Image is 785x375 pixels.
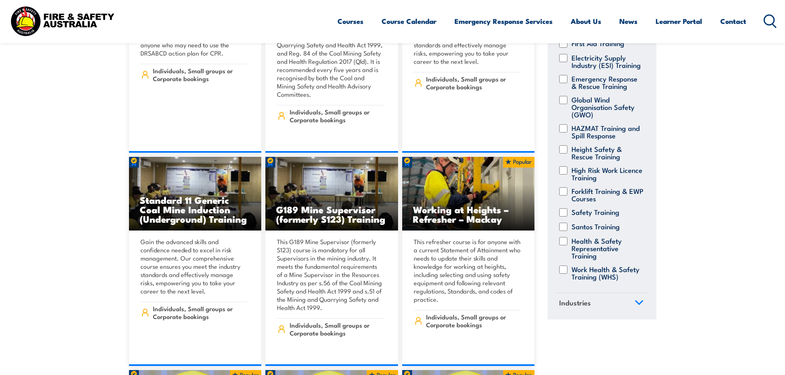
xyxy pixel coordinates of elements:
[572,124,644,139] label: HAZMAT Training and Spill Response
[277,8,384,98] p: This G189 Mine Supervisor Refresher course supports compliance with s.56 of the Coal Mining Safet...
[559,297,591,308] span: Industries
[141,238,248,295] p: Gain the advanced skills and confidence needed to excel in risk management. Our comprehensive cou...
[265,157,398,231] img: Standard 11 Generic Coal Mine Induction (Surface) TRAINING (1)
[140,195,251,224] h3: Standard 11 Generic Coal Mine Induction (Underground) Training
[382,10,436,32] a: Course Calendar
[276,205,387,224] h3: G189 Mine Supervisor (formerly S123) Training
[129,157,262,231] img: Standard 11 Generic Coal Mine Induction (Surface) TRAINING (1)
[572,96,644,118] label: Global Wind Organisation Safety (GWO)
[572,40,624,48] label: First Aid Training
[572,223,620,231] label: Santos Training
[572,75,644,90] label: Emergency Response & Rescue Training
[572,145,644,160] label: Height Safety & Rescue Training
[572,237,644,259] label: Health & Safety Representative Training
[414,238,521,303] p: This refresher course is for anyone with a current Statement of Attainment who needs to update th...
[720,10,746,32] a: Contact
[265,157,398,231] a: G189 Mine Supervisor (formerly S123) Training
[277,238,384,312] p: This G189 Mine Supervisor (formerly S123) course is mandatory for all Supervisors in the mining i...
[455,10,553,32] a: Emergency Response Services
[413,205,524,224] h3: Working at Heights – Refresher – Mackay
[572,208,619,217] label: Safety Training
[572,54,644,69] label: Electricity Supply Industry (ESI) Training
[555,293,647,314] a: Industries
[619,10,637,32] a: News
[290,108,384,123] span: Individuals, Small groups or Corporate bookings
[572,166,644,181] label: High Risk Work Licence Training
[337,10,363,32] a: Courses
[290,321,384,337] span: Individuals, Small groups or Corporate bookings
[402,157,535,231] a: Working at Heights – Refresher – Mackay
[153,305,247,320] span: Individuals, Small groups or Corporate bookings
[572,187,644,202] label: Forklift Training & EWP Courses
[129,157,262,231] a: Standard 11 Generic Coal Mine Induction (Underground) Training
[426,75,520,91] span: Individuals, Small groups or Corporate bookings
[402,157,535,231] img: Work Safely at Heights Training (1)
[656,10,702,32] a: Learner Portal
[572,266,644,280] label: Work Health & Safety Training (WHS)
[426,313,520,328] span: Individuals, Small groups or Corporate bookings
[571,10,601,32] a: About Us
[153,67,247,82] span: Individuals, Small groups or Corporate bookings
